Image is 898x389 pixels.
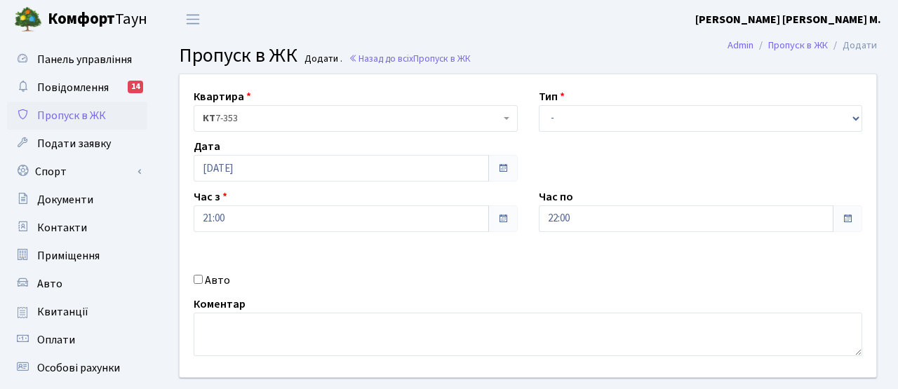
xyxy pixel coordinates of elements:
span: Пропуск в ЖК [37,108,106,123]
span: Приміщення [37,248,100,264]
li: Додати [828,38,877,53]
span: Контакти [37,220,87,236]
span: Подати заявку [37,136,111,151]
a: Авто [7,270,147,298]
label: Тип [539,88,565,105]
label: Квартира [194,88,251,105]
label: Коментар [194,296,246,313]
span: Пропуск в ЖК [413,52,471,65]
a: Пропуск в ЖК [7,102,147,130]
a: Контакти [7,214,147,242]
span: Авто [37,276,62,292]
span: Таун [48,8,147,32]
div: 14 [128,81,143,93]
span: Документи [37,192,93,207]
span: Панель управління [37,52,132,67]
a: Особові рахунки [7,354,147,382]
b: [PERSON_NAME] [PERSON_NAME] М. [695,12,881,27]
a: Квитанції [7,298,147,326]
span: <b>КТ</b>&nbsp;&nbsp;&nbsp;&nbsp;7-353 [203,111,500,125]
b: КТ [203,111,215,125]
a: Назад до всіхПропуск в ЖК [349,52,471,65]
a: [PERSON_NAME] [PERSON_NAME] М. [695,11,881,28]
img: logo.png [14,6,42,34]
a: Admin [728,38,753,53]
span: Оплати [37,332,75,348]
span: Повідомлення [37,80,109,95]
b: Комфорт [48,8,115,30]
a: Спорт [7,158,147,186]
span: Пропуск в ЖК [179,41,297,69]
nav: breadcrumb [706,31,898,60]
a: Подати заявку [7,130,147,158]
button: Переключити навігацію [175,8,210,31]
label: Час по [539,189,573,205]
label: Авто [205,272,230,289]
label: Час з [194,189,227,205]
a: Панель управління [7,46,147,74]
span: Особові рахунки [37,360,120,376]
a: Пропуск в ЖК [768,38,828,53]
span: <b>КТ</b>&nbsp;&nbsp;&nbsp;&nbsp;7-353 [194,105,518,132]
small: Додати . [302,53,342,65]
a: Повідомлення14 [7,74,147,102]
a: Документи [7,186,147,214]
a: Оплати [7,326,147,354]
span: Квитанції [37,304,88,320]
a: Приміщення [7,242,147,270]
label: Дата [194,138,220,155]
